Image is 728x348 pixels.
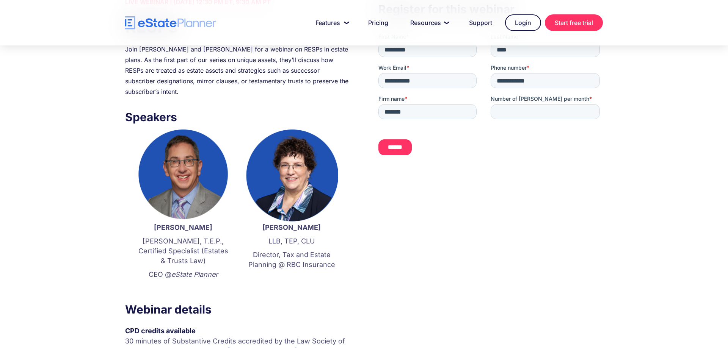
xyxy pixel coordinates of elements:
a: Resources [401,15,456,30]
a: Start free trial [545,14,603,31]
em: eState Planner [171,270,218,278]
strong: CPD credits available [125,327,196,335]
div: Join [PERSON_NAME] and [PERSON_NAME] for a webinar on RESPs in estate plans. As the first part of... [125,44,350,97]
p: LLB, TEP, CLU [245,236,338,246]
h3: Speakers [125,108,350,126]
p: [PERSON_NAME], T.E.P., Certified Specialist (Estates & Trusts Law) [136,236,230,266]
a: Support [460,15,501,30]
a: Pricing [359,15,397,30]
a: Login [505,14,541,31]
p: ‍ [245,273,338,283]
a: Features [306,15,355,30]
h3: Webinar details [125,301,350,318]
p: Director, Tax and Estate Planning @ RBC Insurance [245,250,338,270]
p: CEO @ [136,270,230,279]
strong: [PERSON_NAME] [262,223,321,231]
p: ‍ [136,283,230,293]
a: home [125,16,216,30]
iframe: Form 0 [378,33,603,169]
strong: [PERSON_NAME] [154,223,212,231]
